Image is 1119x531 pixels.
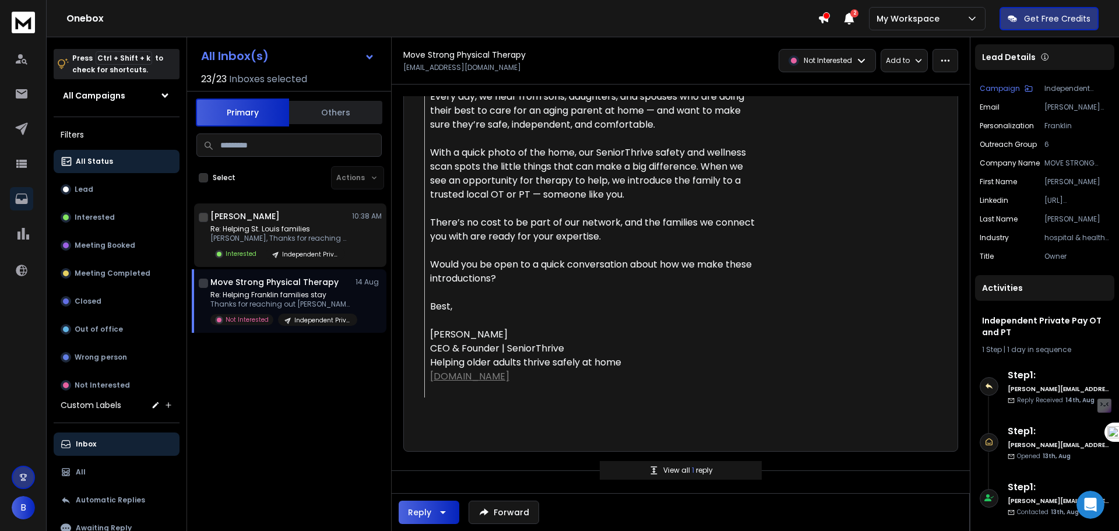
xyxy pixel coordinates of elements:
p: My Workspace [877,13,944,24]
span: 1 day in sequence [1007,344,1071,354]
span: 14th, Aug [1065,396,1095,405]
p: View all reply [663,466,713,475]
p: Personalization [980,121,1034,131]
button: Primary [196,99,289,126]
p: Independent Private Pay OT and PT [282,250,338,259]
p: Re: Helping St. Louis families [210,224,350,234]
p: Reply Received [1017,396,1095,405]
p: 14 Aug [356,277,382,287]
span: 2 [850,9,858,17]
button: Meeting Booked [54,234,180,257]
div: Activities [975,275,1114,301]
div: | [982,345,1107,354]
p: Add to [886,56,910,65]
button: Get Free Credits [1000,7,1099,30]
p: Interested [75,213,115,222]
p: Not Interested [75,381,130,390]
button: Meeting Completed [54,262,180,285]
p: Re: Helping Franklin families stay [210,290,350,300]
p: Independent Private Pay OT and PT [294,316,350,325]
p: Meeting Completed [75,269,150,278]
p: 6 [1044,140,1110,149]
a: [DOMAIN_NAME] [430,370,509,383]
p: Lead Details [982,51,1036,63]
h6: Step 1 : [1008,368,1110,382]
button: B [12,496,35,519]
h1: [PERSON_NAME] [210,210,280,222]
p: Franklin [1044,121,1110,131]
h1: Move Strong Physical Therapy [403,49,526,61]
button: All Status [54,150,180,173]
button: Reply [399,501,459,524]
h6: Step 1 : [1008,480,1110,494]
button: Closed [54,290,180,313]
button: Lead [54,178,180,201]
label: Select [213,173,235,182]
p: Company Name [980,159,1040,168]
p: Last Name [980,214,1018,224]
span: 1 Step [982,344,1002,354]
p: Lead [75,185,93,194]
p: [PERSON_NAME] [1044,177,1110,187]
p: Opened [1017,452,1071,460]
button: Automatic Replies [54,488,180,512]
p: Out of office [75,325,123,334]
p: Not Interested [804,56,852,65]
p: Interested [226,249,256,258]
h6: [PERSON_NAME][EMAIL_ADDRESS][DOMAIN_NAME] [1008,497,1110,505]
h6: [PERSON_NAME][EMAIL_ADDRESS][DOMAIN_NAME] [1008,441,1110,449]
p: [PERSON_NAME], Thanks for reaching out. [210,234,350,243]
p: All Status [76,157,113,166]
h3: Filters [54,126,180,143]
button: All Inbox(s) [192,44,384,68]
p: Contacted [1017,508,1079,516]
p: Get Free Credits [1024,13,1090,24]
button: Inbox [54,432,180,456]
p: Outreach Group [980,140,1037,149]
iframe: To enrich screen reader interactions, please activate Accessibility in Grammarly extension settings [1076,491,1104,519]
p: [PERSON_NAME] [1044,214,1110,224]
p: Owner [1044,252,1110,261]
p: All [76,467,86,477]
h1: Independent Private Pay OT and PT [982,315,1107,338]
span: 23 / 23 [201,72,227,86]
p: 10:38 AM [352,212,382,221]
button: Not Interested [54,374,180,397]
p: [PERSON_NAME][EMAIL_ADDRESS][DOMAIN_NAME] [1044,103,1110,112]
p: Independent Private Pay OT and PT [1044,84,1110,93]
span: Ctrl + Shift + k [96,51,152,65]
button: Forward [469,501,539,524]
div: Hi [PERSON_NAME], Every day, we hear from sons, daughters, and spouses who are doing their best t... [430,62,761,384]
p: Automatic Replies [76,495,145,505]
button: go back [8,5,30,27]
span: 13th, Aug [1051,508,1079,516]
h1: Onebox [66,12,818,26]
button: Out of office [54,318,180,341]
div: Reply [408,507,431,518]
h1: All Inbox(s) [201,50,269,62]
p: Closed [75,297,101,306]
p: Inbox [76,439,96,449]
p: Press to check for shortcuts. [72,52,163,76]
h1: Move Strong Physical Therapy [210,276,339,288]
button: Wrong person [54,346,180,369]
p: Thanks for reaching out [PERSON_NAME]! [210,300,350,309]
p: hospital & health care [1044,233,1110,242]
button: All [54,460,180,484]
span: 13th, Aug [1043,452,1071,460]
p: Meeting Booked [75,241,135,250]
p: Email [980,103,1000,112]
p: [EMAIL_ADDRESS][DOMAIN_NAME] [403,63,521,72]
button: Expand window [203,5,226,27]
p: Not Interested [226,315,269,324]
h6: Step 1 : [1008,424,1110,438]
p: Campaign [980,84,1020,93]
button: Campaign [980,84,1033,93]
img: logo [12,12,35,33]
h3: Inboxes selected [229,72,307,86]
p: title [980,252,994,261]
button: Others [289,100,382,125]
